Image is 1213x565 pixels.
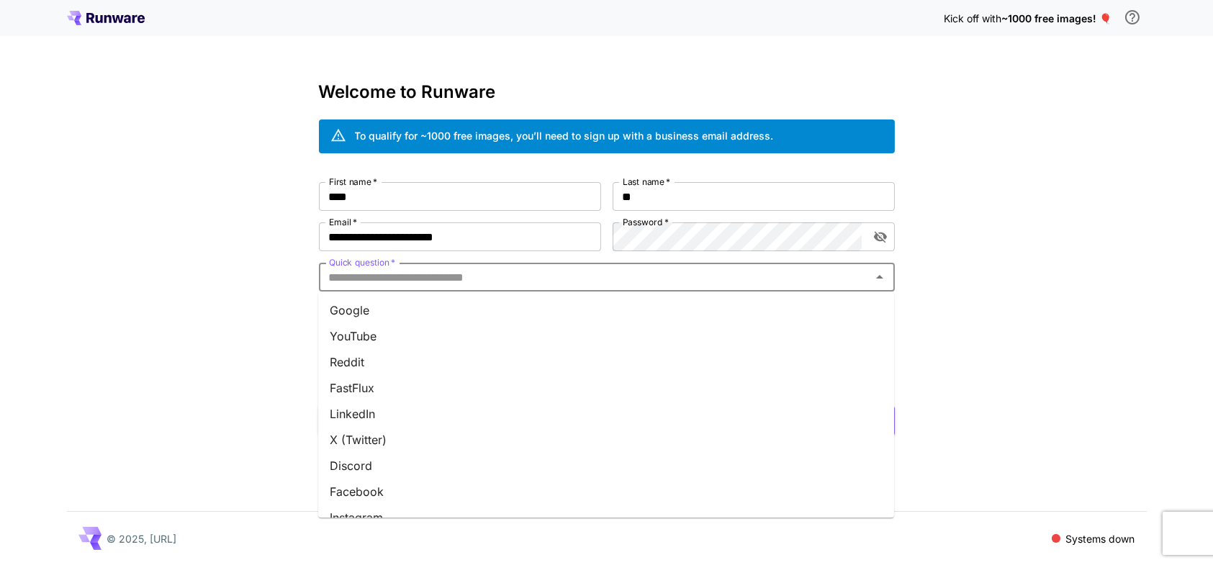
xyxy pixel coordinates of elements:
[318,297,894,323] li: Google
[329,176,377,188] label: First name
[318,479,894,505] li: Facebook
[1066,531,1135,546] p: Systems down
[867,224,893,250] button: toggle password visibility
[1002,12,1112,24] span: ~1000 free images! 🎈
[319,82,895,102] h3: Welcome to Runware
[318,349,894,375] li: Reddit
[623,176,670,188] label: Last name
[318,375,894,401] li: FastFlux
[870,267,890,287] button: Close
[623,216,669,228] label: Password
[318,401,894,427] li: LinkedIn
[944,12,1002,24] span: Kick off with
[329,256,395,268] label: Quick question
[1118,3,1147,32] button: In order to qualify for free credit, you need to sign up with a business email address and click ...
[107,531,177,546] p: © 2025, [URL]
[355,128,774,143] div: To qualify for ~1000 free images, you’ll need to sign up with a business email address.
[318,505,894,530] li: Instagram
[318,453,894,479] li: Discord
[318,323,894,349] li: YouTube
[329,216,357,228] label: Email
[318,427,894,453] li: X (Twitter)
